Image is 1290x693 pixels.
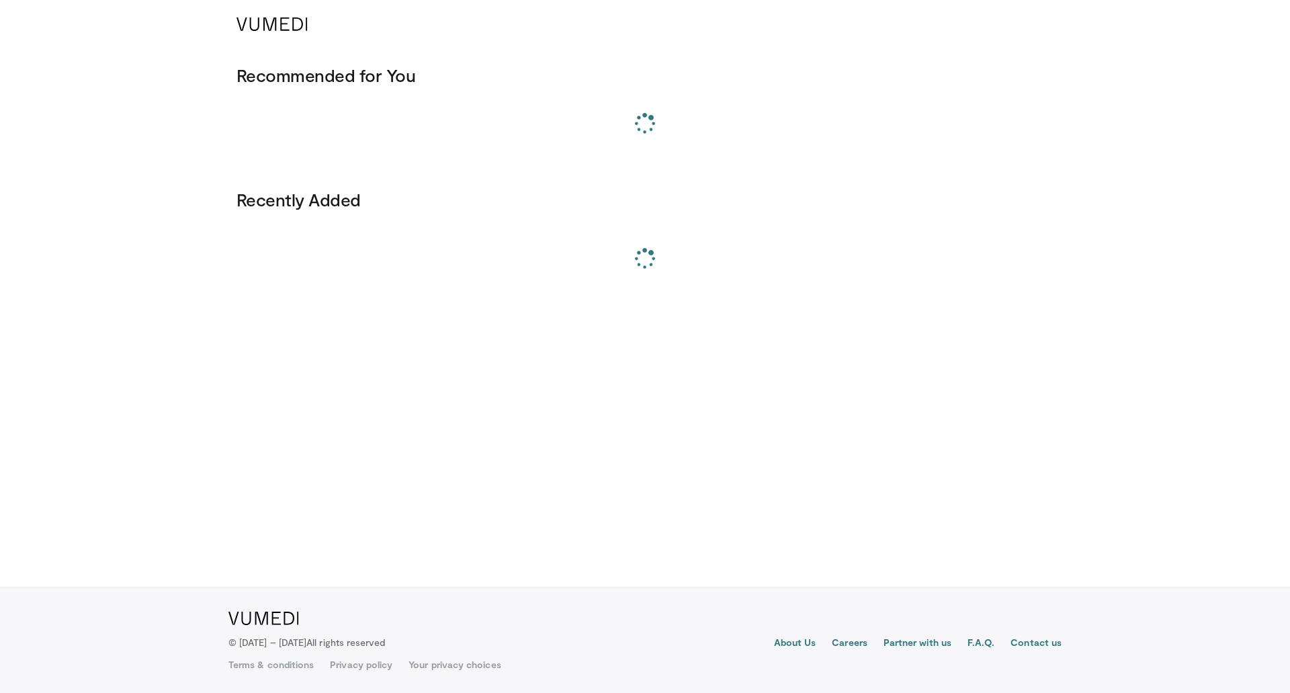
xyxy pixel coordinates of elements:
[306,637,385,648] span: All rights reserved
[774,636,816,652] a: About Us
[884,636,951,652] a: Partner with us
[236,65,1053,86] h3: Recommended for You
[1010,636,1062,652] a: Contact us
[967,636,994,652] a: F.A.Q.
[330,658,392,671] a: Privacy policy
[236,189,1053,210] h3: Recently Added
[228,636,386,649] p: © [DATE] – [DATE]
[228,612,299,625] img: VuMedi Logo
[832,636,867,652] a: Careers
[408,658,501,671] a: Your privacy choices
[236,17,308,31] img: VuMedi Logo
[228,658,314,671] a: Terms & conditions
